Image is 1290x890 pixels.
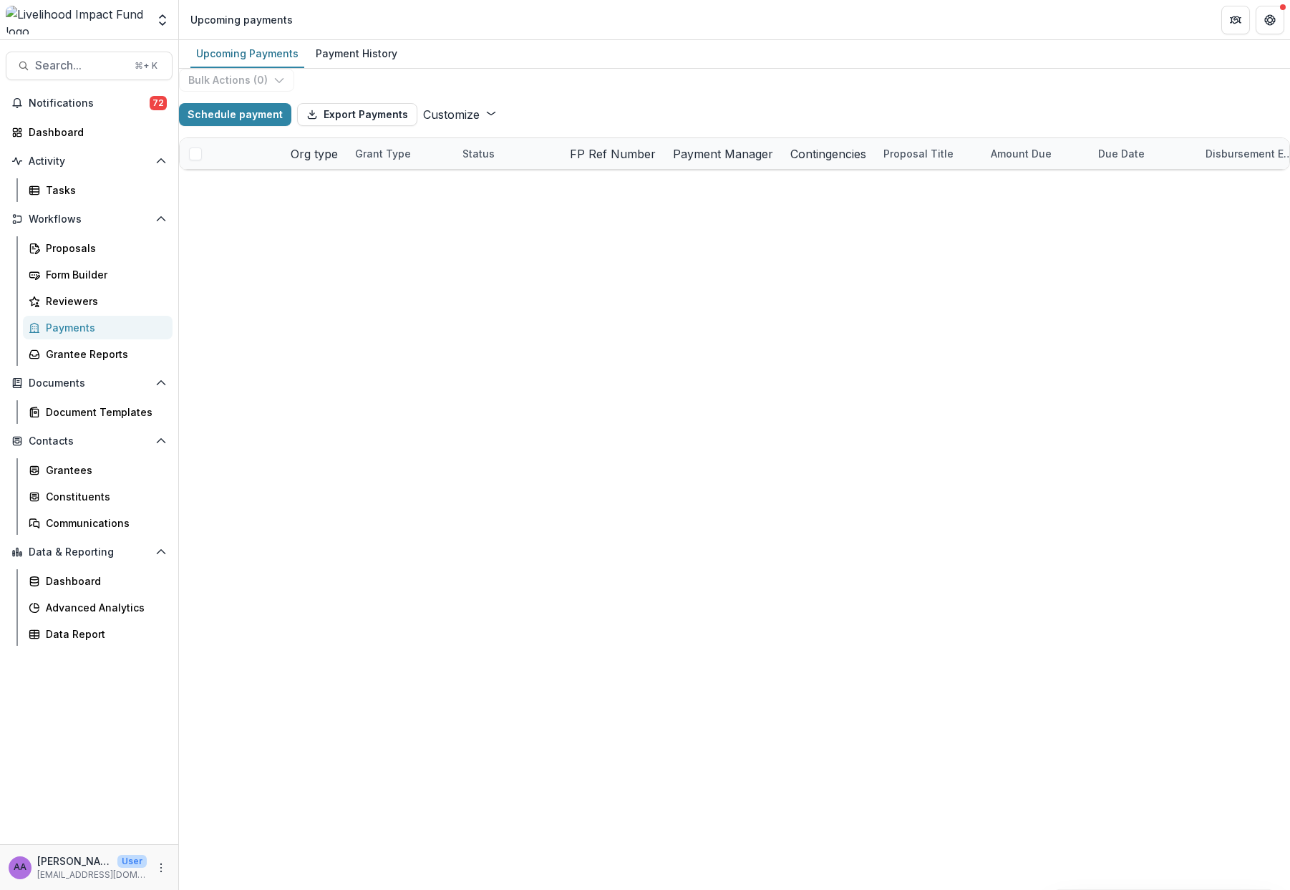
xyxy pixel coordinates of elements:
[23,569,173,593] a: Dashboard
[23,289,173,313] a: Reviewers
[29,546,150,558] span: Data & Reporting
[23,400,173,424] a: Document Templates
[37,853,112,869] p: [PERSON_NAME]
[29,97,150,110] span: Notifications
[179,69,294,92] button: Bulk Actions (0)
[46,627,161,642] div: Data Report
[190,43,304,64] div: Upcoming Payments
[6,120,173,144] a: Dashboard
[6,92,173,115] button: Notifications72
[23,342,173,366] a: Grantee Reports
[346,138,454,169] div: Grant Type
[1221,6,1250,34] button: Partners
[454,146,503,161] div: Status
[179,103,291,126] button: Schedule payment
[23,316,173,339] a: Payments
[6,6,147,34] img: Livelihood Impact Fund logo
[423,106,497,123] button: Customize
[29,155,150,168] span: Activity
[46,267,161,282] div: Form Builder
[664,145,782,163] div: Payment Manager
[46,405,161,420] div: Document Templates
[23,263,173,286] a: Form Builder
[46,600,161,615] div: Advanced Analytics
[664,138,782,169] div: Payment Manager
[310,43,403,64] div: Payment History
[46,241,161,256] div: Proposals
[190,12,293,27] div: Upcoming payments
[282,138,346,169] div: Org type
[23,596,173,619] a: Advanced Analytics
[782,138,875,169] div: Contingencies
[23,622,173,646] a: Data Report
[297,103,417,126] button: Export Payments
[875,138,982,169] div: Proposal Title
[454,138,561,169] div: Status
[14,863,26,872] div: Aude Anquetil
[152,6,173,34] button: Open entity switcher
[117,855,147,868] p: User
[1090,146,1153,161] div: Due Date
[152,859,170,876] button: More
[23,485,173,508] a: Constituents
[190,40,304,68] a: Upcoming Payments
[561,145,664,163] div: FP Ref Number
[37,869,147,881] p: [EMAIL_ADDRESS][DOMAIN_NAME]
[46,574,161,589] div: Dashboard
[29,213,150,226] span: Workflows
[29,435,150,448] span: Contacts
[150,96,167,110] span: 72
[982,138,1090,169] div: Amount Due
[346,146,420,161] div: Grant Type
[29,377,150,390] span: Documents
[35,59,126,72] span: Search...
[6,372,173,395] button: Open Documents
[6,150,173,173] button: Open Activity
[6,208,173,231] button: Open Workflows
[46,516,161,531] div: Communications
[46,463,161,478] div: Grantees
[46,294,161,309] div: Reviewers
[132,58,160,74] div: ⌘ + K
[982,146,1060,161] div: Amount Due
[1090,138,1197,169] div: Due Date
[875,146,962,161] div: Proposal Title
[23,178,173,202] a: Tasks
[46,183,161,198] div: Tasks
[23,458,173,482] a: Grantees
[46,320,161,335] div: Payments
[46,347,161,362] div: Grantee Reports
[6,541,173,563] button: Open Data & Reporting
[782,145,875,163] div: Contingencies
[310,40,403,68] a: Payment History
[6,430,173,453] button: Open Contacts
[29,125,161,140] div: Dashboard
[23,236,173,260] a: Proposals
[185,9,299,30] nav: breadcrumb
[561,138,664,169] div: FP Ref Number
[1256,6,1284,34] button: Get Help
[282,145,346,163] div: Org type
[46,489,161,504] div: Constituents
[6,52,173,80] button: Search...
[23,511,173,535] a: Communications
